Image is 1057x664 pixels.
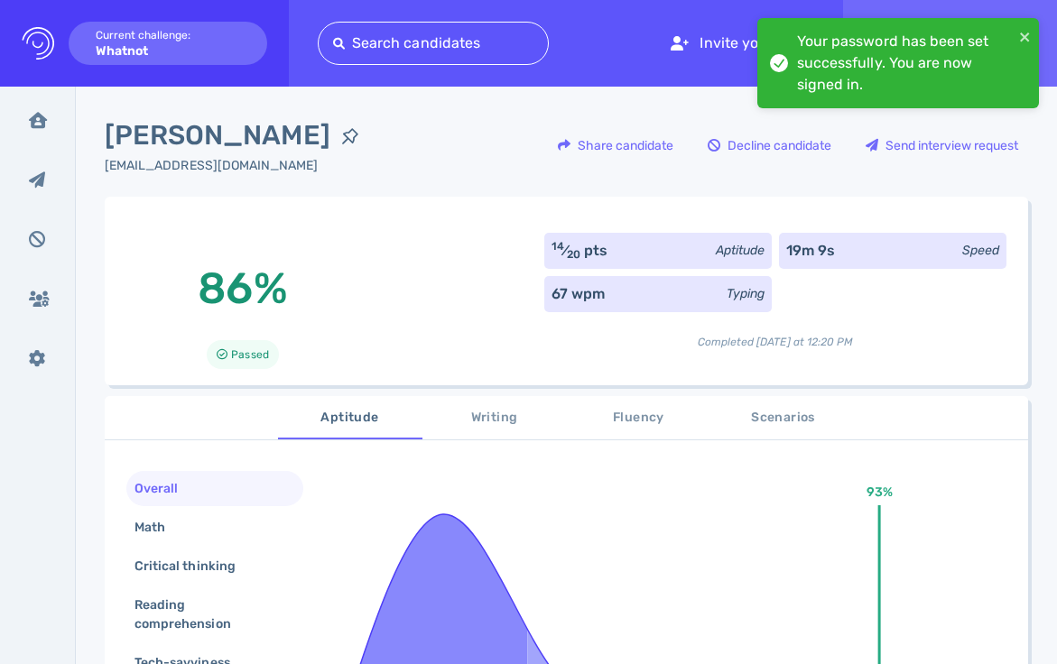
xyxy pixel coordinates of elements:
span: Passed [231,344,268,365]
button: Send interview request [856,124,1028,167]
div: Critical thinking [131,553,257,579]
div: Share candidate [549,124,682,166]
div: Send interview request [857,124,1027,166]
div: Your password has been set successfully. You are now signed in. [797,31,1014,96]
span: 86% [198,263,287,314]
sup: 14 [552,240,564,253]
div: Typing [727,284,765,303]
div: ⁄ pts [552,240,608,262]
span: Scenarios [722,407,845,429]
div: Aptitude [716,241,765,260]
div: Speed [962,241,999,260]
div: Reading comprehension [131,592,284,637]
div: 67 wpm [552,283,605,305]
div: Overall [131,475,199,502]
div: Click to copy the email address [105,156,370,175]
span: Aptitude [289,407,412,429]
span: [PERSON_NAME] [105,115,330,156]
div: Decline candidate [699,124,840,166]
button: close [1019,25,1032,47]
span: Fluency [578,407,700,429]
text: 93% [867,484,893,500]
div: Math [131,514,187,540]
sub: 20 [567,248,580,261]
button: Decline candidate [698,124,841,167]
span: Writing [433,407,556,429]
button: Share candidate [548,124,683,167]
div: 19m 9s [786,240,835,262]
div: Completed [DATE] at 12:20 PM [544,319,1006,350]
